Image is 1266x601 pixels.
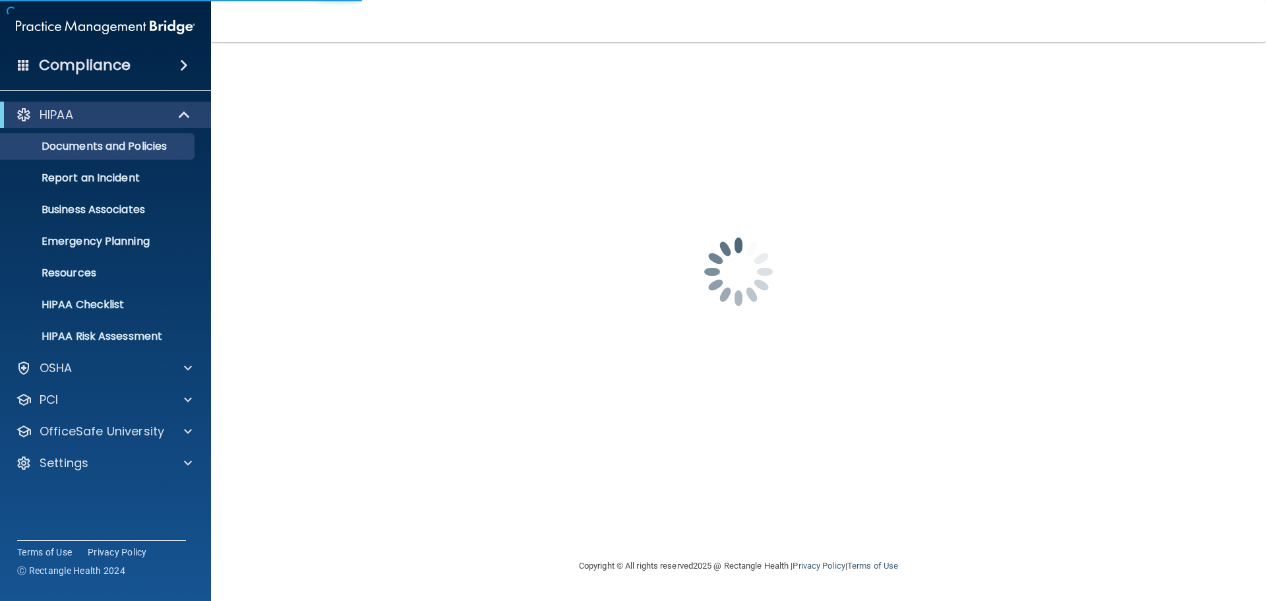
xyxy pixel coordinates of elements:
[9,267,189,280] p: Resources
[40,424,164,439] p: OfficeSafe University
[9,172,189,185] p: Report an Incident
[16,107,191,123] a: HIPAA
[9,203,189,216] p: Business Associates
[9,235,189,248] p: Emergency Planning
[16,360,192,376] a: OSHA
[39,56,131,75] h4: Compliance
[673,206,804,338] img: spinner.e123f6fc.gif
[40,360,73,376] p: OSHA
[16,455,192,471] a: Settings
[40,455,88,471] p: Settings
[40,107,73,123] p: HIPAA
[40,392,58,408] p: PCI
[847,561,898,571] a: Terms of Use
[16,392,192,408] a: PCI
[9,140,189,153] p: Documents and Policies
[88,546,147,559] a: Privacy Policy
[9,330,189,343] p: HIPAA Risk Assessment
[9,298,189,311] p: HIPAA Checklist
[16,14,195,40] img: PMB logo
[16,424,192,439] a: OfficeSafe University
[498,545,979,587] div: Copyright © All rights reserved 2025 @ Rectangle Health | |
[793,561,845,571] a: Privacy Policy
[17,546,72,559] a: Terms of Use
[17,564,125,577] span: Ⓒ Rectangle Health 2024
